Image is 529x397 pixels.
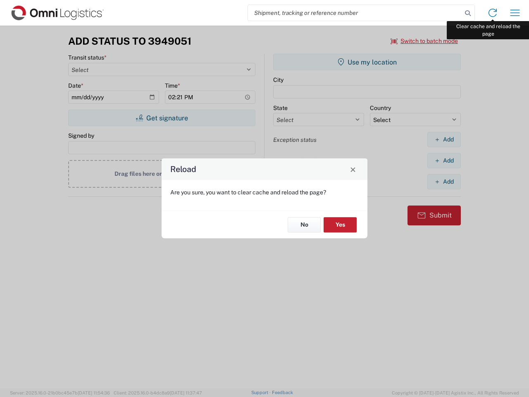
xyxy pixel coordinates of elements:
input: Shipment, tracking or reference number [248,5,462,21]
p: Are you sure, you want to clear cache and reload the page? [170,189,359,196]
button: Yes [324,217,357,232]
button: Close [347,163,359,175]
h4: Reload [170,163,196,175]
button: No [288,217,321,232]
